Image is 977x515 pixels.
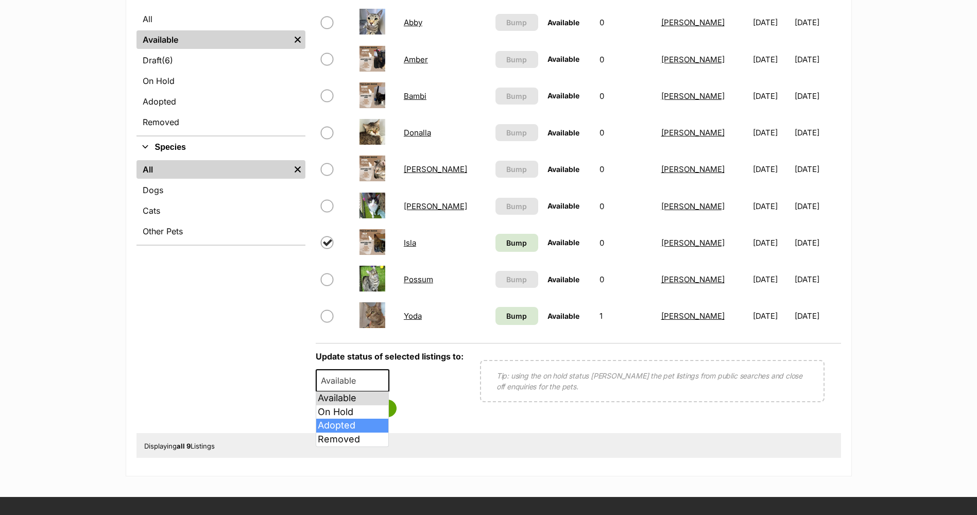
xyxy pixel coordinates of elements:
[661,201,725,211] a: [PERSON_NAME]
[595,115,656,150] td: 0
[136,141,305,154] button: Species
[506,91,527,101] span: Bump
[136,113,305,131] a: Removed
[404,238,416,248] a: Isla
[495,198,538,215] button: Bump
[316,419,389,433] li: Adopted
[661,311,725,321] a: [PERSON_NAME]
[595,151,656,187] td: 0
[136,30,290,49] a: Available
[595,42,656,77] td: 0
[404,128,431,138] a: Donalla
[290,160,305,179] a: Remove filter
[661,55,725,64] a: [PERSON_NAME]
[404,55,428,64] a: Amber
[595,225,656,261] td: 0
[136,201,305,220] a: Cats
[506,201,527,212] span: Bump
[547,312,579,320] span: Available
[136,158,305,245] div: Species
[506,164,527,175] span: Bump
[595,188,656,224] td: 0
[496,370,808,392] p: Tip: using the on hold status [PERSON_NAME] the pet listings from public searches and close off e...
[547,18,579,27] span: Available
[136,92,305,111] a: Adopted
[404,274,433,284] a: Possum
[661,128,725,138] a: [PERSON_NAME]
[749,42,794,77] td: [DATE]
[404,164,467,174] a: [PERSON_NAME]
[547,275,579,284] span: Available
[661,91,725,101] a: [PERSON_NAME]
[359,266,385,291] img: Possum
[495,124,538,141] button: Bump
[547,91,579,100] span: Available
[177,442,191,450] strong: all 9
[661,18,725,27] a: [PERSON_NAME]
[795,78,839,114] td: [DATE]
[749,115,794,150] td: [DATE]
[661,164,725,174] a: [PERSON_NAME]
[795,115,839,150] td: [DATE]
[661,274,725,284] a: [PERSON_NAME]
[749,5,794,40] td: [DATE]
[495,88,538,105] button: Bump
[506,237,527,248] span: Bump
[749,298,794,334] td: [DATE]
[595,78,656,114] td: 0
[290,30,305,49] a: Remove filter
[136,8,305,135] div: Status
[136,222,305,241] a: Other Pets
[495,14,538,31] button: Bump
[749,78,794,114] td: [DATE]
[547,55,579,63] span: Available
[316,433,389,447] li: Removed
[495,51,538,68] button: Bump
[316,351,464,362] label: Update status of selected listings to:
[316,405,389,419] li: On Hold
[795,188,839,224] td: [DATE]
[136,72,305,90] a: On Hold
[506,54,527,65] span: Bump
[506,274,527,285] span: Bump
[495,307,538,325] a: Bump
[595,262,656,297] td: 0
[495,234,538,252] a: Bump
[595,5,656,40] td: 0
[749,188,794,224] td: [DATE]
[795,262,839,297] td: [DATE]
[661,238,725,248] a: [PERSON_NAME]
[162,54,173,66] span: (6)
[795,151,839,187] td: [DATE]
[404,201,467,211] a: [PERSON_NAME]
[506,311,527,321] span: Bump
[795,225,839,261] td: [DATE]
[506,17,527,28] span: Bump
[795,5,839,40] td: [DATE]
[547,128,579,137] span: Available
[316,369,390,392] span: Available
[595,298,656,334] td: 1
[495,161,538,178] button: Bump
[506,127,527,138] span: Bump
[795,298,839,334] td: [DATE]
[316,391,389,405] li: Available
[749,262,794,297] td: [DATE]
[136,160,290,179] a: All
[136,181,305,199] a: Dogs
[136,51,305,70] a: Draft
[749,151,794,187] td: [DATE]
[547,238,579,247] span: Available
[795,42,839,77] td: [DATE]
[144,442,215,450] span: Displaying Listings
[547,165,579,174] span: Available
[404,18,422,27] a: Abby
[136,10,305,28] a: All
[404,311,422,321] a: Yoda
[495,271,538,288] button: Bump
[749,225,794,261] td: [DATE]
[317,373,366,388] span: Available
[547,201,579,210] span: Available
[404,91,426,101] a: Bambi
